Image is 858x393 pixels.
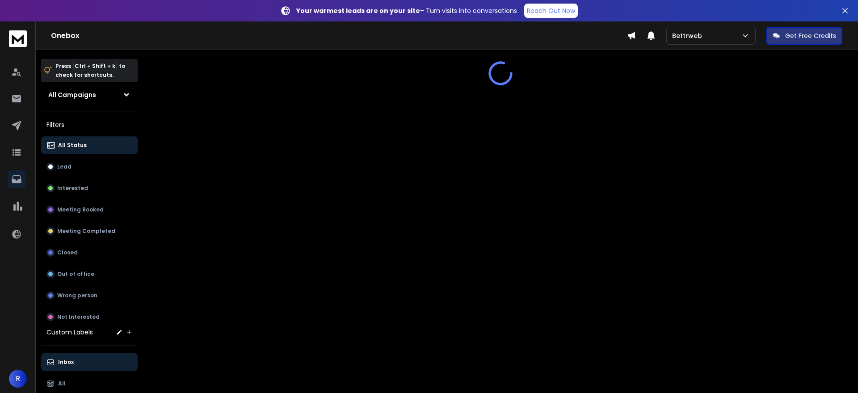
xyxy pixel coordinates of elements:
h1: Onebox [51,30,627,41]
span: Ctrl + Shift + k [73,61,117,71]
button: Lead [41,158,138,176]
p: All Status [58,142,87,149]
p: Press to check for shortcuts. [55,62,125,80]
button: Interested [41,179,138,197]
p: Inbox [58,359,74,366]
p: Reach Out Now [527,6,575,15]
button: R [9,370,27,388]
button: Not Interested [41,308,138,326]
p: Wrong person [57,292,97,299]
button: Meeting Booked [41,201,138,219]
button: All [41,375,138,393]
p: Meeting Completed [57,228,115,235]
button: Out of office [41,265,138,283]
h3: Filters [41,118,138,131]
p: Out of office [57,270,94,278]
img: logo [9,30,27,47]
button: Wrong person [41,287,138,304]
button: Inbox [41,353,138,371]
p: Not Interested [57,313,100,321]
p: All [58,380,66,387]
p: Get Free Credits [785,31,836,40]
p: Bettrweb [672,31,706,40]
strong: Your warmest leads are on your site [296,6,420,15]
p: Closed [57,249,78,256]
button: All Status [41,136,138,154]
p: Lead [57,163,71,170]
p: Interested [57,185,88,192]
h1: All Campaigns [48,90,96,99]
p: – Turn visits into conversations [296,6,517,15]
p: Meeting Booked [57,206,104,213]
button: Get Free Credits [766,27,842,45]
a: Reach Out Now [524,4,578,18]
button: Meeting Completed [41,222,138,240]
button: Closed [41,244,138,262]
button: All Campaigns [41,86,138,104]
h3: Custom Labels [46,328,93,337]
